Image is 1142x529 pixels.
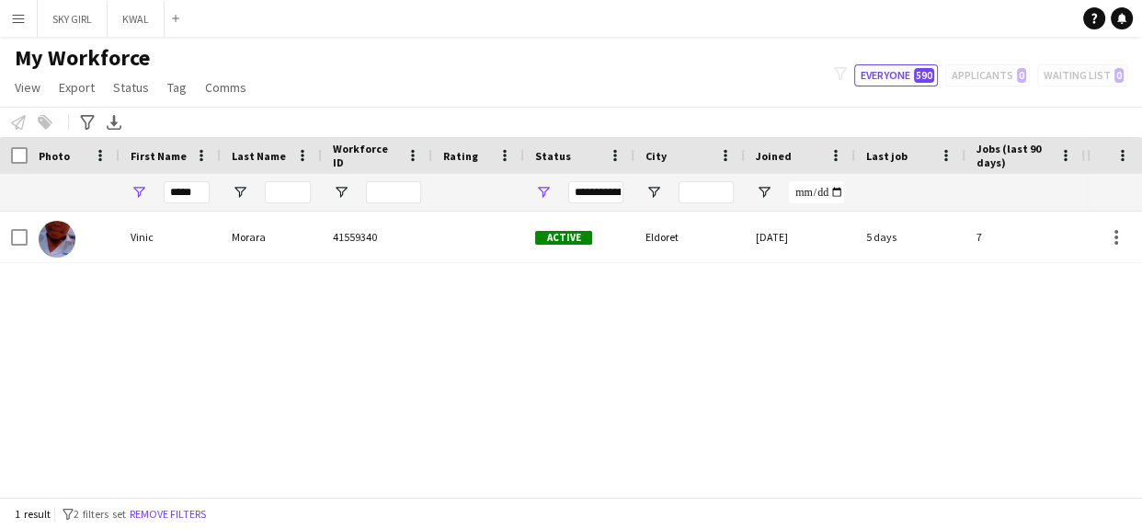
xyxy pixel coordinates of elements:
[645,184,662,201] button: Open Filter Menu
[645,149,667,163] span: City
[15,44,150,72] span: My Workforce
[59,79,95,96] span: Export
[366,181,421,203] input: Workforce ID Filter Input
[535,231,592,245] span: Active
[679,181,734,203] input: City Filter Input
[333,142,399,169] span: Workforce ID
[232,149,286,163] span: Last Name
[164,181,210,203] input: First Name Filter Input
[443,149,478,163] span: Rating
[198,75,254,99] a: Comms
[76,111,98,133] app-action-btn: Advanced filters
[131,184,147,201] button: Open Filter Menu
[745,212,855,262] div: [DATE]
[232,184,248,201] button: Open Filter Menu
[126,504,210,524] button: Remove filters
[965,212,1085,262] div: 7
[106,75,156,99] a: Status
[914,68,934,83] span: 590
[535,149,571,163] span: Status
[756,149,792,163] span: Joined
[756,184,772,201] button: Open Filter Menu
[113,79,149,96] span: Status
[7,75,48,99] a: View
[205,79,246,96] span: Comms
[535,184,552,201] button: Open Filter Menu
[855,212,965,262] div: 5 days
[789,181,844,203] input: Joined Filter Input
[39,149,70,163] span: Photo
[854,64,938,86] button: Everyone590
[120,212,221,262] div: Vinic
[866,149,908,163] span: Last job
[131,149,187,163] span: First Name
[333,184,349,201] button: Open Filter Menu
[265,181,311,203] input: Last Name Filter Input
[976,142,1052,169] span: Jobs (last 90 days)
[74,507,126,521] span: 2 filters set
[108,1,165,37] button: KWAL
[39,221,75,258] img: Vinic Morara
[38,1,108,37] button: SKY GIRL
[634,212,745,262] div: Eldoret
[160,75,194,99] a: Tag
[322,212,432,262] div: 41559340
[221,212,322,262] div: Morara
[167,79,187,96] span: Tag
[103,111,125,133] app-action-btn: Export XLSX
[15,79,40,96] span: View
[51,75,102,99] a: Export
